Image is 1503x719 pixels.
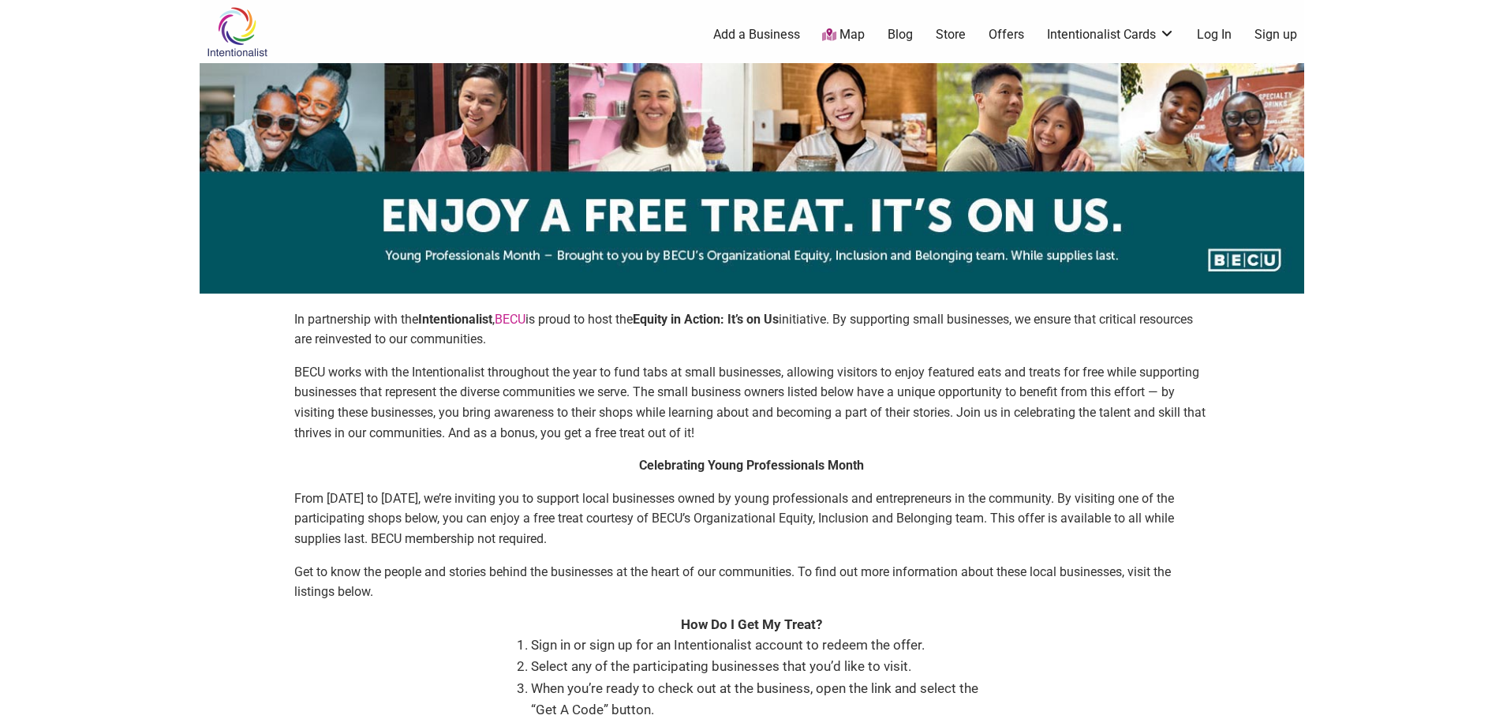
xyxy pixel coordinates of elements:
a: Intentionalist Cards [1047,26,1175,43]
strong: Intentionalist [418,312,492,327]
a: BECU [495,312,525,327]
a: Store [936,26,966,43]
strong: How Do I Get My Treat? [681,616,822,632]
img: Intentionalist [200,6,275,58]
a: Map [822,26,865,44]
a: Add a Business [713,26,800,43]
a: Offers [989,26,1024,43]
strong: Celebrating Young Professionals Month [639,458,864,473]
li: Sign in or sign up for an Intentionalist account to redeem the offer. [531,635,989,656]
p: BECU works with the Intentionalist throughout the year to fund tabs at small businesses, allowing... [294,362,1210,443]
a: Blog [888,26,913,43]
img: sponsor logo [200,63,1304,294]
a: Sign up [1254,26,1297,43]
strong: Equity in Action: It’s on Us [633,312,779,327]
p: In partnership with the , is proud to host the initiative. By supporting small businesses, we ens... [294,309,1210,350]
p: Get to know the people and stories behind the businesses at the heart of our communities. To find... [294,562,1210,602]
li: Select any of the participating businesses that you’d like to visit. [531,656,989,677]
p: From [DATE] to [DATE], we’re inviting you to support local businesses owned by young professional... [294,489,1210,549]
a: Log In [1197,26,1232,43]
